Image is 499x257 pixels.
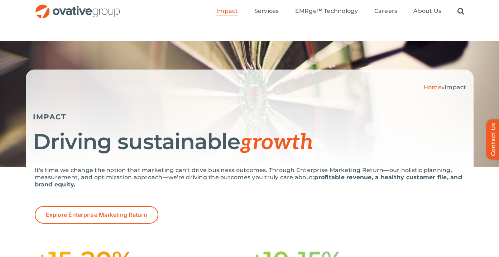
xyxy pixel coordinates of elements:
[33,113,466,121] h5: IMPACT
[35,167,465,188] p: It's time we change the notion that marketing can't drive business outcomes. Through Enterprise M...
[413,8,441,15] a: About Us
[46,211,147,218] span: Explore Enterprise Marketing Return
[374,8,398,15] a: Careers
[254,8,279,15] a: Services
[423,84,466,91] span: »
[35,174,462,188] strong: profitable revenue, a healthy customer file, and brand equity.
[457,8,464,15] a: Search
[35,4,121,10] a: OG_Full_horizontal_RGB
[423,84,442,91] a: Home
[445,84,466,91] span: Impact
[295,8,358,15] a: EMRge™ Technology
[240,130,313,156] span: growth
[35,206,158,224] a: Explore Enterprise Marketing Return
[216,8,238,15] a: Impact
[33,130,466,154] h1: Driving sustainable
